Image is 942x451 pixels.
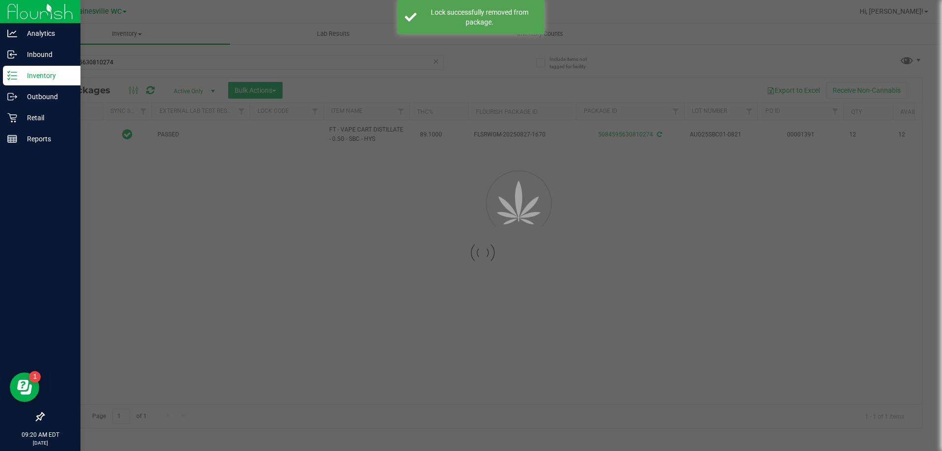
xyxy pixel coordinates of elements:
[7,28,17,38] inline-svg: Analytics
[17,133,76,145] p: Reports
[422,7,537,27] div: Lock successfully removed from package.
[17,27,76,39] p: Analytics
[7,92,17,102] inline-svg: Outbound
[7,113,17,123] inline-svg: Retail
[4,439,76,447] p: [DATE]
[7,50,17,59] inline-svg: Inbound
[17,91,76,103] p: Outbound
[10,372,39,402] iframe: Resource center
[7,134,17,144] inline-svg: Reports
[17,112,76,124] p: Retail
[17,70,76,81] p: Inventory
[17,49,76,60] p: Inbound
[29,371,41,383] iframe: Resource center unread badge
[7,71,17,80] inline-svg: Inventory
[4,430,76,439] p: 09:20 AM EDT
